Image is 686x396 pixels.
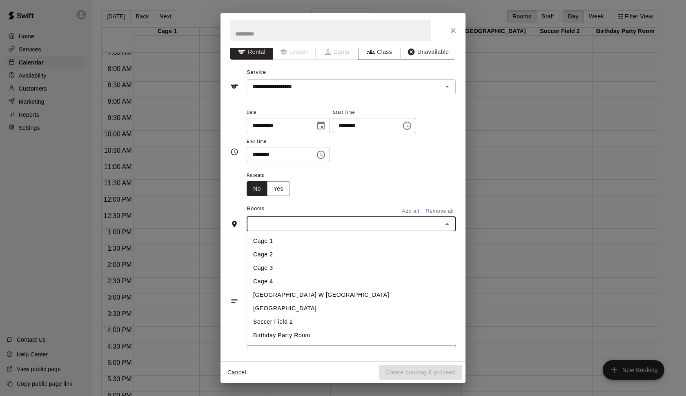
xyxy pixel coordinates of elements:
button: Add all [397,205,423,218]
button: Close [446,23,461,38]
button: Rental [230,44,273,60]
svg: Rooms [230,220,238,228]
button: No [247,181,267,196]
div: outlined button group [247,181,290,196]
button: Class [358,44,401,60]
span: Camps can only be created in the Services page [316,44,359,60]
svg: Notes [230,297,238,305]
button: Choose date, selected date is Aug 23, 2025 [313,118,329,134]
button: Choose time, selected time is 1:00 PM [399,118,415,134]
span: Date [247,107,330,118]
li: Cage 2 [247,248,456,261]
button: Open [441,81,453,92]
button: Remove all [423,205,456,218]
button: Choose time, selected time is 1:30 PM [313,147,329,163]
span: Rooms [247,206,265,211]
li: [GEOGRAPHIC_DATA] [247,302,456,315]
li: Cage 1 [247,234,456,248]
li: Cage 4 [247,275,456,288]
button: Yes [267,181,290,196]
button: Cancel [224,365,250,380]
svg: Service [230,82,238,91]
span: Start Time [333,107,416,118]
svg: Timing [230,148,238,156]
span: Lessons must be created in the Services page first [273,44,316,60]
li: Cage 3 [247,261,456,275]
li: [GEOGRAPHIC_DATA] W [GEOGRAPHIC_DATA] [247,288,456,302]
span: Service [247,69,266,75]
button: Close [441,218,453,230]
li: Birthday Party Room [247,329,456,342]
button: Unavailable [401,44,455,60]
span: End Time [247,136,330,147]
span: Repeats [247,170,296,181]
li: Soccer Field 2 [247,315,456,329]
